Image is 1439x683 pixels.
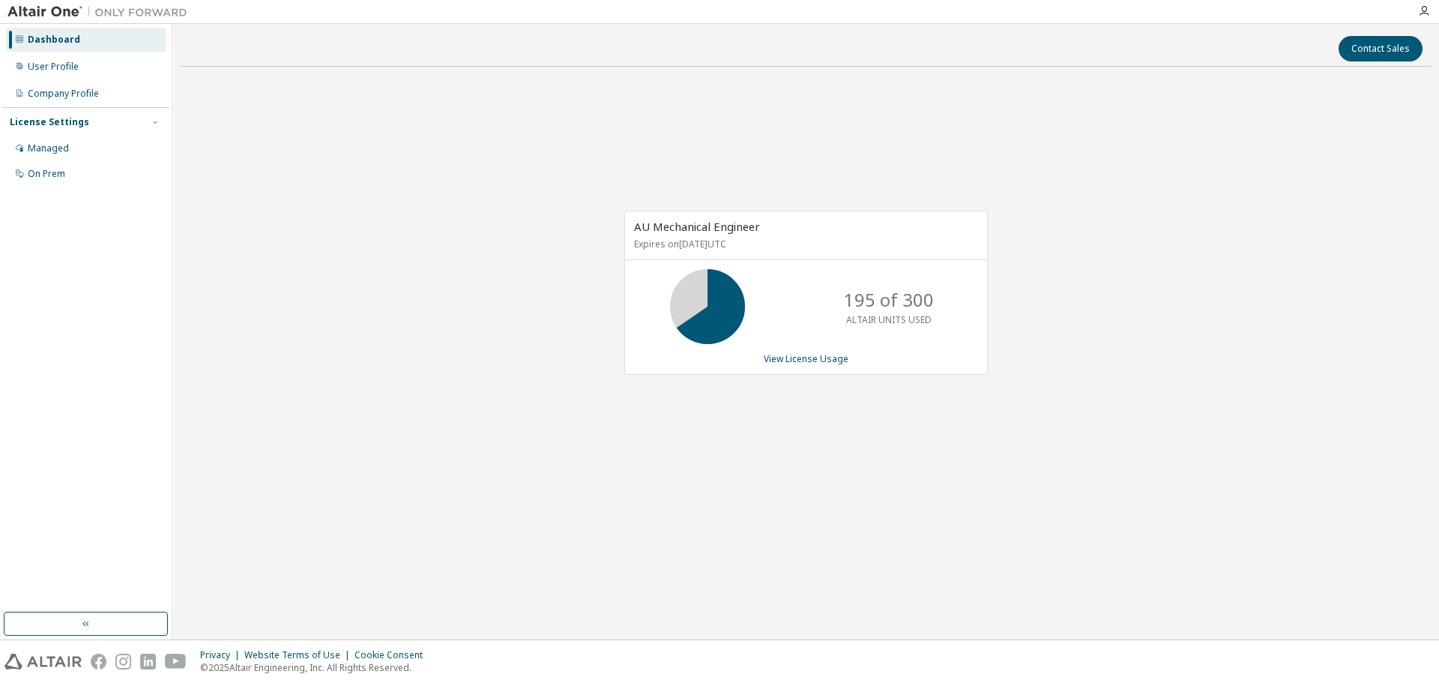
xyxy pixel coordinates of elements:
img: instagram.svg [115,654,131,670]
p: ALTAIR UNITS USED [846,313,932,326]
button: Contact Sales [1339,36,1423,61]
img: facebook.svg [91,654,106,670]
div: Dashboard [28,34,80,46]
div: Company Profile [28,88,99,100]
img: Altair One [7,4,195,19]
div: Cookie Consent [355,649,432,661]
p: © 2025 Altair Engineering, Inc. All Rights Reserved. [200,661,432,674]
div: User Profile [28,61,79,73]
span: AU Mechanical Engineer [634,219,760,234]
p: Expires on [DATE] UTC [634,238,974,250]
div: Website Terms of Use [244,649,355,661]
div: Managed [28,142,69,154]
div: On Prem [28,168,65,180]
p: 195 of 300 [844,287,934,313]
img: linkedin.svg [140,654,156,670]
div: License Settings [10,116,89,128]
img: altair_logo.svg [4,654,82,670]
div: Privacy [200,649,244,661]
img: youtube.svg [165,654,187,670]
a: View License Usage [764,352,848,365]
